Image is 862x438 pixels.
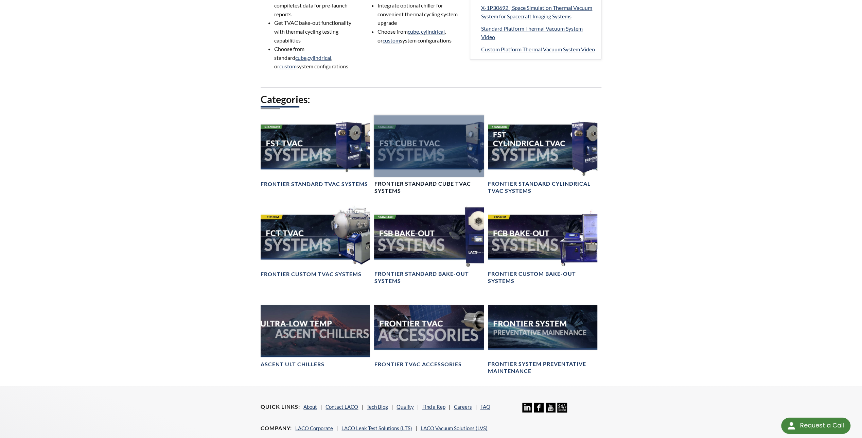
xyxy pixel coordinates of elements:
a: Contact LACO [326,404,358,410]
li: Get TVAC bake-out functionality with thermal cycling testing capabilities [274,18,358,45]
a: FST Cube TVAC Systems headerFrontier Standard Cube TVAC Systems [374,115,483,195]
div: Request a Call [781,418,850,434]
a: LACO Vacuum Solutions (LVS) [420,425,487,431]
a: Careers [454,404,472,410]
h4: Frontier Standard Bake-Out Systems [374,270,483,285]
a: FST Cylindrical TVAC Systems headerFrontier Standard Cylindrical TVAC Systems [488,115,597,195]
a: FAQ [480,404,490,410]
li: Choose from , or system configurations [377,27,462,45]
a: Frontier System Preventative Maintenance [488,296,597,375]
h4: Frontier Standard Cylindrical TVAC Systems [488,180,597,195]
h4: Quick Links [261,403,300,410]
span: X-1P30692 | Space Simulation Thermal Vacuum System for Spacecraft Imaging Systems [481,4,592,20]
h4: Frontier Custom Bake-Out Systems [488,270,597,285]
a: Find a Rep [422,404,445,410]
a: FCT TVAC Systems headerFrontier Custom TVAC Systems [261,205,370,278]
a: Ascent ULT Chillers BannerAscent ULT Chillers [261,296,370,368]
a: Standard Platform Thermal Vacuum System Video [481,24,596,41]
a: FST TVAC Systems headerFrontier Standard TVAC Systems [261,115,370,188]
a: cube, cylindrical [408,28,445,35]
div: Request a Call [800,418,844,433]
a: cube [295,54,306,61]
a: Quality [397,404,414,410]
span: Standard Platform Thermal Vacuum System Video [481,25,583,40]
a: Custom Platform Thermal Vacuum System Video [481,45,596,54]
li: Integrate optional chiller for convenient thermal cycling system upgrade [377,1,462,27]
a: FSB Bake-Out Systems headerFrontier Standard Bake-Out Systems [374,205,483,285]
h4: Frontier System Preventative Maintenance [488,360,597,375]
a: About [303,404,317,410]
img: 24/7 Support Icon [557,403,567,412]
span: Custom Platform Thermal Vacuum System Video [481,46,595,52]
img: round button [786,420,797,431]
a: cylindrical [307,54,331,61]
a: LACO Corporate [295,425,333,431]
li: Choose from standard , , or system configurations [274,45,358,71]
h4: Frontier Standard TVAC Systems [261,181,368,188]
a: FCB Bake-Out Systems headerFrontier Custom Bake-Out Systems [488,205,597,285]
h2: Categories: [261,93,601,106]
a: X-1P30692 | Space Simulation Thermal Vacuum System for Spacecraft Imaging Systems [481,3,596,21]
h4: Frontier Standard Cube TVAC Systems [374,180,483,195]
h4: Company [261,425,292,432]
h4: Ascent ULT Chillers [261,361,324,368]
a: Tech Blog [367,404,388,410]
h4: Frontier TVAC Accessories [374,361,461,368]
a: 24/7 Support [557,407,567,414]
a: custom [383,37,400,44]
span: test data for pre-launch reports [274,2,348,17]
a: LACO Leak Test Solutions (LTS) [341,425,412,431]
a: Frontier TVAC Accessories headerFrontier TVAC Accessories [374,296,483,368]
h4: Frontier Custom TVAC Systems [261,271,362,278]
a: custom [279,63,297,69]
